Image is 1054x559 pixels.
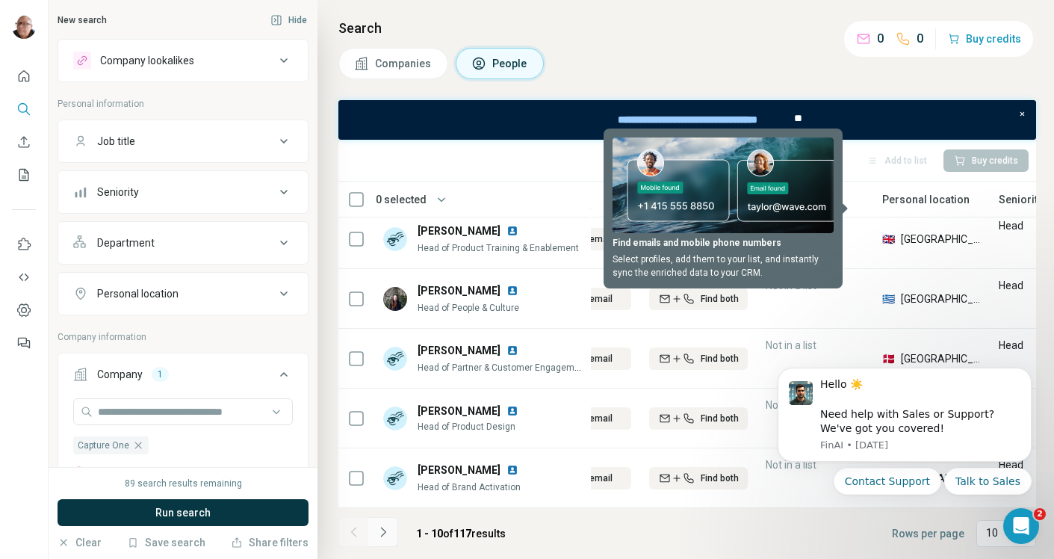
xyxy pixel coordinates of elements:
span: Find email [570,292,613,306]
div: Seniority [97,185,139,200]
img: Avatar [383,407,407,430]
button: Hide [260,9,317,31]
div: Job title [97,134,135,149]
span: Head [999,220,1023,232]
span: [PERSON_NAME] [418,463,500,478]
div: 1 [152,368,169,381]
span: Run search [155,505,211,520]
span: of [443,528,453,540]
img: LinkedIn logo [506,464,518,476]
span: Head [999,339,1023,351]
span: 2 [1034,508,1046,520]
span: [PERSON_NAME] [418,343,500,358]
span: 0 selected [376,192,427,207]
span: Head of People & Culture [418,303,519,313]
img: LinkedIn logo [506,225,518,237]
div: Company lookalikes [100,53,194,68]
span: Find email [570,352,613,365]
button: Run search [58,499,309,526]
div: 89 search results remaining [125,477,242,490]
button: Find both [649,467,748,489]
span: Find email [570,472,613,485]
span: Head of Partner & Customer Engagement [418,361,588,373]
button: Department [58,225,308,261]
button: Navigate to next page [368,517,398,547]
button: Job title [58,123,308,159]
span: [GEOGRAPHIC_DATA] [901,232,981,247]
span: [GEOGRAPHIC_DATA] [901,291,981,306]
button: Feedback [12,330,36,356]
button: Find both [649,288,748,310]
button: Seniority [58,174,308,210]
img: LinkedIn logo [506,285,518,297]
button: Share filters [231,535,309,550]
img: Avatar [383,287,407,311]
p: 0 [877,30,884,48]
button: Clear [58,535,102,550]
p: Personal information [58,97,309,111]
span: Head of Product Training & Enablement [418,243,579,253]
span: [PERSON_NAME] [418,404,500,419]
iframe: Intercom live chat [1003,508,1039,544]
span: [PERSON_NAME] [418,283,500,298]
div: Department [97,235,155,250]
span: Not in a list [766,220,816,232]
button: Personal location [58,276,308,312]
span: results [416,528,506,540]
span: People [492,56,528,71]
span: Find both [701,472,739,485]
img: LinkedIn logo [506,345,518,356]
span: Head of Brand Activation [418,482,521,492]
button: Quick start [12,63,36,90]
button: Buy credits [948,28,1021,49]
p: Company information [58,330,309,344]
span: Seniority [999,192,1043,207]
button: Company lookalikes [58,43,308,78]
span: Find both [701,292,739,306]
button: Dashboard [12,297,36,324]
button: My lists [12,161,36,188]
div: Company [97,367,143,382]
span: 🇬🇧 [882,232,895,247]
button: Enrich CSV [12,129,36,155]
span: Find email [570,412,613,425]
img: Avatar [12,15,36,39]
span: Find both [701,232,739,246]
div: New search [58,13,107,27]
span: 🇬🇷 [882,291,895,306]
span: Not in a list [766,279,816,291]
span: Mobile [649,192,683,207]
span: Find email [570,232,613,246]
button: Save search [127,535,205,550]
button: Find both [649,348,748,370]
span: [PERSON_NAME] [418,223,500,238]
span: Head of Product Design [418,420,524,433]
span: Lists [766,192,789,207]
span: Head [999,279,1023,291]
h4: Search [338,18,1036,39]
button: Clear all [73,465,125,478]
img: Avatar [383,347,407,371]
span: Find both [701,352,739,365]
button: Search [12,96,36,123]
span: Personal location [882,192,970,207]
iframe: Banner [338,100,1036,140]
div: Personal location [97,286,179,301]
span: Companies [375,56,433,71]
button: Use Surfe API [12,264,36,291]
span: Find both [701,412,739,425]
span: Not in a list [766,339,816,351]
button: Use Surfe on LinkedIn [12,231,36,258]
button: Find both [649,407,748,430]
button: Find both [649,228,748,250]
iframe: Intercom notifications message [755,349,1054,552]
